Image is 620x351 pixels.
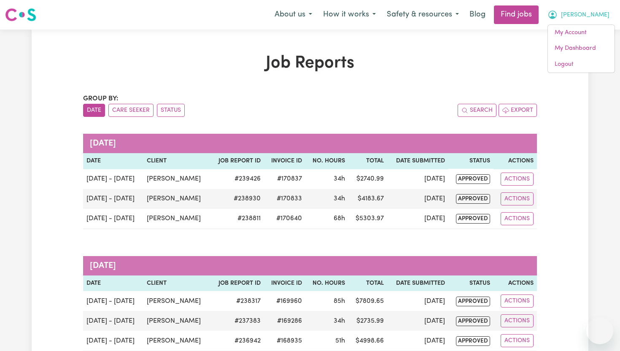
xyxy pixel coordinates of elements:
[499,104,537,117] button: Export
[548,57,615,73] a: Logout
[264,331,305,351] td: #168935
[143,311,210,331] td: [PERSON_NAME]
[493,275,537,292] th: Actions
[210,189,264,209] td: # 238930
[334,318,345,324] span: 34 hours
[548,25,615,41] a: My Account
[456,297,490,306] span: approved
[83,134,537,153] caption: [DATE]
[83,331,143,351] td: [DATE] - [DATE]
[501,334,534,347] button: Actions
[305,153,348,169] th: No. Hours
[83,275,143,292] th: Date
[348,291,387,311] td: $ 7809.65
[494,5,539,24] a: Find jobs
[348,189,387,209] td: $ 4183.67
[83,291,143,311] td: [DATE] - [DATE]
[387,169,448,189] td: [DATE]
[143,169,210,189] td: [PERSON_NAME]
[83,311,143,331] td: [DATE] - [DATE]
[83,95,119,102] span: Group by:
[334,195,345,202] span: 34 hours
[264,189,305,209] td: #170833
[143,153,210,169] th: Client
[456,336,490,346] span: approved
[348,209,387,229] td: $ 5303.97
[456,194,490,204] span: approved
[318,6,381,24] button: How it works
[264,209,305,229] td: #170640
[381,6,464,24] button: Safety & resources
[348,169,387,189] td: $ 2740.99
[335,337,345,344] span: 51 hours
[334,215,345,222] span: 68 hours
[210,153,264,169] th: Job Report ID
[264,311,305,331] td: #169286
[548,40,615,57] a: My Dashboard
[458,104,496,117] button: Search
[210,275,264,292] th: Job Report ID
[387,311,448,331] td: [DATE]
[264,153,305,169] th: Invoice ID
[210,169,264,189] td: # 239426
[83,53,537,73] h1: Job Reports
[264,291,305,311] td: #169960
[456,174,490,184] span: approved
[387,331,448,351] td: [DATE]
[83,209,143,229] td: [DATE] - [DATE]
[143,275,210,292] th: Client
[501,294,534,308] button: Actions
[586,317,613,344] iframe: Button to launch messaging window
[456,316,490,326] span: approved
[210,311,264,331] td: # 237383
[387,153,448,169] th: Date Submitted
[264,275,305,292] th: Invoice ID
[83,169,143,189] td: [DATE] - [DATE]
[157,104,185,117] button: sort invoices by paid status
[348,331,387,351] td: $ 4998.66
[83,256,537,275] caption: [DATE]
[542,6,615,24] button: My Account
[501,212,534,225] button: Actions
[448,153,493,169] th: Status
[387,189,448,209] td: [DATE]
[210,209,264,229] td: # 238811
[5,7,36,22] img: Careseekers logo
[269,6,318,24] button: About us
[334,298,345,305] span: 85 hours
[348,275,387,292] th: Total
[456,214,490,224] span: approved
[501,192,534,205] button: Actions
[264,169,305,189] td: #170837
[83,189,143,209] td: [DATE] - [DATE]
[493,153,537,169] th: Actions
[448,275,493,292] th: Status
[348,311,387,331] td: $ 2735.99
[143,189,210,209] td: [PERSON_NAME]
[5,5,36,24] a: Careseekers logo
[143,331,210,351] td: [PERSON_NAME]
[387,291,448,311] td: [DATE]
[305,275,348,292] th: No. Hours
[387,275,448,292] th: Date Submitted
[83,153,143,169] th: Date
[561,11,609,20] span: [PERSON_NAME]
[348,153,387,169] th: Total
[108,104,154,117] button: sort invoices by care seeker
[83,104,105,117] button: sort invoices by date
[547,24,615,73] div: My Account
[143,209,210,229] td: [PERSON_NAME]
[210,291,264,311] td: # 238317
[501,173,534,186] button: Actions
[334,175,345,182] span: 34 hours
[143,291,210,311] td: [PERSON_NAME]
[210,331,264,351] td: # 236942
[387,209,448,229] td: [DATE]
[501,314,534,327] button: Actions
[464,5,491,24] a: Blog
